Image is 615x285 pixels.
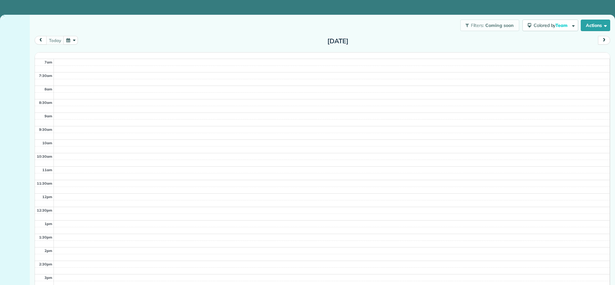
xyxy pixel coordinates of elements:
span: 3pm [45,275,52,280]
button: Actions [581,20,610,31]
span: 7:30am [39,73,52,78]
span: Team [555,22,569,28]
span: 7am [45,60,52,64]
span: 2pm [45,248,52,253]
span: 2:30pm [39,262,52,266]
button: prev [35,36,47,45]
span: 11:30am [37,181,52,186]
span: 8am [45,87,52,91]
span: Colored by [534,22,570,28]
button: next [598,36,610,45]
span: 12:30pm [37,208,52,213]
span: 10am [42,141,52,145]
span: 8:30am [39,100,52,105]
span: 9:30am [39,127,52,132]
h2: [DATE] [298,38,378,45]
span: 9am [45,114,52,118]
span: 1:30pm [39,235,52,239]
button: today [46,36,64,45]
button: Colored byTeam [522,20,578,31]
span: 10:30am [37,154,52,159]
span: 1pm [45,222,52,226]
span: Filters: [471,22,484,28]
span: 11am [42,168,52,172]
span: 12pm [42,195,52,199]
span: Coming soon [485,22,514,28]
